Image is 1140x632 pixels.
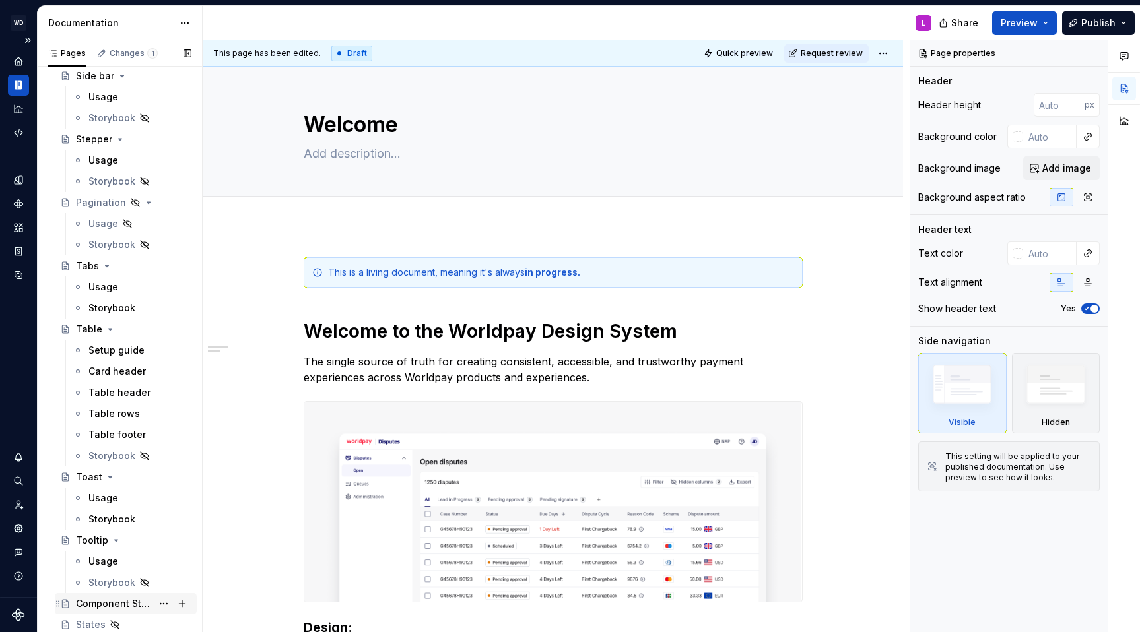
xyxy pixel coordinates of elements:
span: 1 [147,48,158,59]
div: Documentation [8,75,29,96]
div: Storybook [88,513,135,526]
a: Storybook [67,298,197,319]
div: Documentation [48,16,173,30]
div: Usage [88,154,118,167]
div: Table header [88,386,151,399]
div: Component Status [76,597,152,610]
div: Usage [88,280,118,294]
div: Assets [8,217,29,238]
a: Storybook [67,171,197,192]
button: Notifications [8,447,29,468]
div: Toast [76,470,102,484]
div: Usage [88,555,118,568]
div: L [922,18,925,28]
a: Settings [8,518,29,539]
a: Pagination [55,192,197,213]
div: Storybook [88,449,135,462]
div: Storybook [88,175,135,188]
div: Pages [48,48,86,59]
div: Hidden [1042,417,1070,427]
div: Draft [331,46,372,61]
img: 5257c1dd-1f50-40e2-a68c-fc651cb812c0.png [304,402,802,602]
div: Header height [918,98,981,111]
a: Usage [67,86,197,108]
a: Tooltip [55,530,197,551]
a: Storybook [67,572,197,593]
div: Visible [918,353,1007,433]
div: Usage [88,90,118,104]
div: Storybook [88,111,135,125]
a: Table footer [67,424,197,445]
a: Toast [55,466,197,488]
div: This is a living document, meaning it's always [328,266,794,279]
button: Preview [992,11,1057,35]
a: Data sources [8,265,29,286]
div: Storybook [88,301,135,315]
div: WD [11,15,26,31]
div: Storybook [88,238,135,251]
strong: in progress. [525,267,580,278]
a: Usage [67,150,197,171]
span: Preview [1001,16,1038,30]
a: Storybook [67,445,197,466]
div: Usage [88,217,118,230]
div: Show header text [918,302,996,315]
button: Expand sidebar [18,31,37,49]
div: Background aspect ratio [918,191,1026,204]
a: Storybook [67,234,197,255]
button: Contact support [8,542,29,563]
a: Code automation [8,122,29,143]
a: Usage [67,276,197,298]
a: Card header [67,361,197,382]
svg: Supernova Logo [12,608,25,621]
div: Tabs [76,259,99,272]
a: Stepper [55,129,197,150]
div: Storybook [88,576,135,589]
div: Header text [918,223,972,236]
a: Storybook stories [8,241,29,262]
span: Publish [1081,16,1116,30]
span: This page has been edited. [213,48,321,59]
div: Usage [88,491,118,505]
div: Hidden [1012,353,1100,433]
button: Publish [1062,11,1135,35]
a: Setup guide [67,340,197,361]
button: Add image [1023,156,1100,180]
input: Auto [1034,93,1085,117]
h1: Welcome to the Worldpay Design System [304,319,803,343]
a: Usage [67,551,197,572]
a: Side bar [55,65,197,86]
div: Header [918,75,952,88]
textarea: Welcome [301,109,800,141]
button: WD [3,9,34,37]
button: Share [932,11,987,35]
a: Home [8,51,29,72]
span: Request review [801,48,863,59]
input: Auto [1023,241,1077,265]
a: Table [55,319,197,340]
a: Usage [67,488,197,509]
div: Side bar [76,69,114,82]
div: Table rows [88,407,140,420]
button: Search ⌘K [8,470,29,491]
input: Auto [1023,125,1077,148]
a: Storybook [67,108,197,129]
div: Background color [918,130,997,143]
div: States [76,618,106,631]
div: Pagination [76,196,126,209]
p: px [1085,100,1094,110]
button: Quick preview [700,44,779,63]
a: Design tokens [8,170,29,191]
a: Analytics [8,98,29,119]
a: Storybook [67,509,197,530]
div: Setup guide [88,344,145,357]
div: Text alignment [918,276,982,289]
